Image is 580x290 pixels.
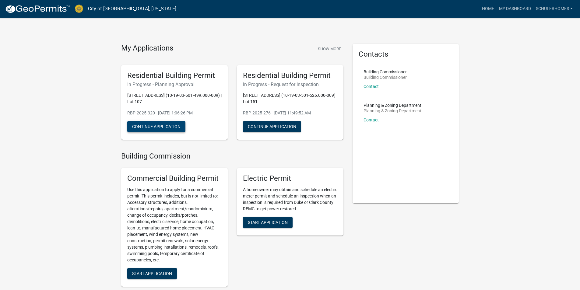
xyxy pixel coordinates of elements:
span: Start Application [248,220,288,225]
a: Home [480,3,497,15]
button: Start Application [127,268,177,279]
button: Continue Application [243,121,301,132]
h5: Residential Building Permit [127,71,222,80]
p: Building Commissioner [364,75,407,79]
p: A homeowner may obtain and schedule an electric meter permit and schedule an inspection when an i... [243,187,337,212]
h4: Building Commission [121,152,343,161]
img: City of Jeffersonville, Indiana [75,5,83,13]
p: Building Commissioner [364,70,407,74]
p: Planning & Zoning Department [364,109,421,113]
h5: Electric Permit [243,174,337,183]
p: [STREET_ADDRESS] (10-19-03-501-526.000-009) | Lot 151 [243,92,337,105]
a: City of [GEOGRAPHIC_DATA], [US_STATE] [88,4,176,14]
button: Show More [315,44,343,54]
a: My Dashboard [497,3,533,15]
h6: In Progress - Planning Approval [127,82,222,87]
a: Schulerhomes [533,3,575,15]
a: Contact [364,117,379,122]
p: RBP-2025-320 - [DATE] 1:06:26 PM [127,110,222,116]
h6: In Progress - Request for Inspection [243,82,337,87]
p: RBP-2025-276 - [DATE] 11:49:52 AM [243,110,337,116]
h5: Contacts [359,50,453,59]
p: [STREET_ADDRESS] (10-19-03-501-499.000-009) | Lot 107 [127,92,222,105]
button: Start Application [243,217,293,228]
h4: My Applications [121,44,173,53]
button: Continue Application [127,121,185,132]
span: Start Application [132,271,172,276]
p: Planning & Zoning Department [364,103,421,107]
h5: Residential Building Permit [243,71,337,80]
p: Use this application to apply for a commercial permit. This permit includes, but is not limited t... [127,187,222,263]
h5: Commercial Building Permit [127,174,222,183]
a: Contact [364,84,379,89]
